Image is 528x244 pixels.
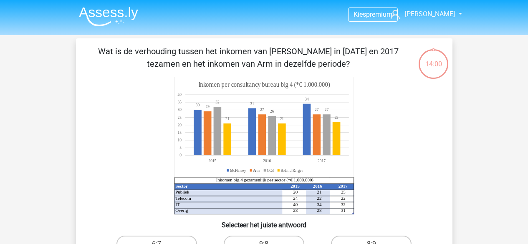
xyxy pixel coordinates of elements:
tspan: 34 [317,202,321,207]
tspan: 0 [179,153,182,158]
tspan: 31 [341,208,345,213]
tspan: 24 [293,196,298,201]
span: [PERSON_NAME] [405,10,455,18]
tspan: GCB [267,168,274,173]
h6: Selecteer het juiste antwoord [89,214,439,229]
tspan: 2017 [338,184,347,189]
tspan: 28 [317,208,321,213]
tspan: 29 [205,104,209,109]
tspan: 27 [324,107,328,112]
tspan: 30 [177,107,182,112]
tspan: 22 [334,115,338,120]
tspan: Telecom [175,196,191,201]
img: Assessly [79,7,138,26]
tspan: 28 [293,208,298,213]
p: Wat is de verhouding tussen het inkomen van [PERSON_NAME] in [DATE] en 2017 tezamen en het inkome... [89,45,408,70]
tspan: Publiek [175,189,189,194]
tspan: 35 [177,100,182,105]
tspan: Inkomen big 4 gezamenlijk per sector (*€ 1.000.000) [216,177,313,183]
tspan: 20 [293,189,298,194]
tspan: 34 [305,97,309,102]
tspan: 22 [341,196,345,201]
tspan: 2727 [260,107,318,112]
tspan: 25 [341,189,345,194]
tspan: 2121 [225,116,283,121]
tspan: 40 [177,92,182,97]
tspan: 10 [177,138,182,143]
span: Kies [354,10,366,18]
tspan: 201520162017 [208,158,325,164]
tspan: IT [175,202,180,207]
tspan: 20 [177,122,182,127]
tspan: 26 [270,109,274,114]
div: 14:00 [418,48,449,69]
tspan: 2016 [313,184,322,189]
tspan: Overig [175,208,188,213]
tspan: 30 [195,103,200,108]
tspan: 32 [341,202,345,207]
tspan: 22 [317,196,321,201]
tspan: 40 [293,202,298,207]
a: Kiespremium [349,9,397,20]
tspan: Arm [253,168,260,173]
tspan: Sector [175,184,188,189]
tspan: 25 [177,115,182,120]
tspan: 32 [215,100,220,105]
tspan: 31 [250,101,254,106]
span: premium [366,10,392,18]
tspan: Boland Rerger [280,168,303,173]
tspan: 5 [179,145,182,150]
tspan: Inkomen per consultancy bureau big 4 (*€ 1.000.000) [198,81,330,89]
a: [PERSON_NAME] [387,9,456,19]
tspan: 15 [177,130,182,135]
tspan: McFlinsey [230,168,246,173]
tspan: 2015 [291,184,300,189]
tspan: 21 [317,189,321,194]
